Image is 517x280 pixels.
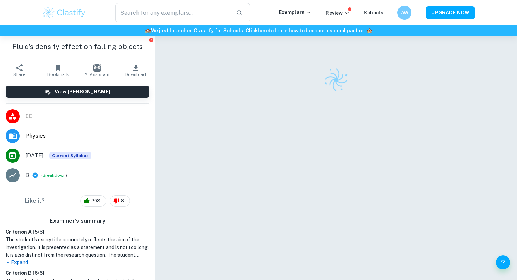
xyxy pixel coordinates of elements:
[6,41,149,52] h1: Fluid’s density effect on falling objects
[110,195,130,207] div: 8
[25,171,29,180] p: B
[401,9,409,17] h6: AW
[25,112,149,121] span: EE
[145,28,151,33] span: 🏫
[366,28,372,33] span: 🏫
[13,72,25,77] span: Share
[47,72,69,77] span: Bookmark
[320,64,352,96] img: Clastify logo
[93,64,101,72] img: AI Assistant
[426,6,475,19] button: UPGRADE NOW
[397,6,411,20] button: AW
[49,152,91,159] span: Current Syllabus
[39,60,77,80] button: Bookmark
[6,236,149,259] h1: The student's essay title accurately reflects the aim of the investigation. It is presented as a ...
[364,10,383,15] a: Schools
[80,195,106,207] div: 203
[6,228,149,236] h6: Criterion A [ 5 / 6 ]:
[115,3,230,22] input: Search for any exemplars...
[25,197,45,205] h6: Like it?
[84,72,110,77] span: AI Assistant
[1,27,516,34] h6: We just launched Clastify for Schools. Click to learn how to become a school partner.
[117,197,128,204] span: 8
[148,37,154,43] button: Report issue
[116,60,155,80] button: Download
[6,269,149,277] h6: Criterion B [ 6 / 6 ]:
[326,9,350,17] p: Review
[279,8,312,16] p: Exemplars
[25,132,149,140] span: Physics
[258,28,269,33] a: here
[3,217,152,225] h6: Examiner's summary
[125,72,146,77] span: Download
[88,197,104,204] span: 203
[78,60,116,80] button: AI Assistant
[41,172,67,179] span: ( )
[55,88,110,96] h6: View [PERSON_NAME]
[42,6,87,20] img: Clastify logo
[43,172,66,178] button: Breakdown
[496,255,510,269] button: Help and Feedback
[25,151,44,160] span: [DATE]
[49,152,91,159] div: This exemplar is based on the current syllabus. Feel free to refer to it for inspiration/ideas wh...
[6,86,149,98] button: View [PERSON_NAME]
[6,259,149,266] p: Expand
